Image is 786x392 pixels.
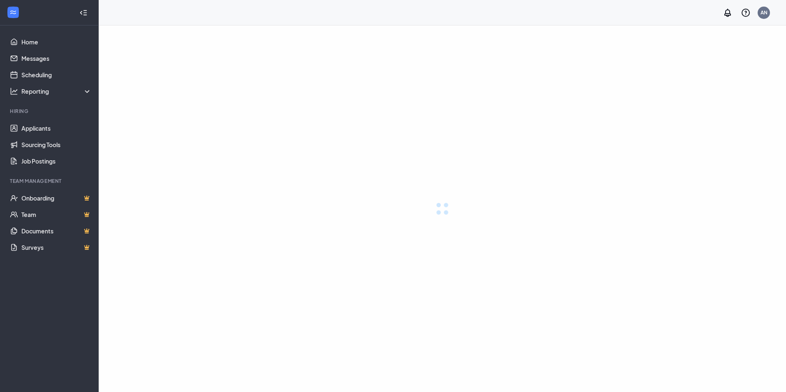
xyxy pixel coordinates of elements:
[10,178,90,184] div: Team Management
[79,9,88,17] svg: Collapse
[723,8,733,18] svg: Notifications
[21,67,92,83] a: Scheduling
[9,8,17,16] svg: WorkstreamLogo
[21,34,92,50] a: Home
[21,206,92,223] a: TeamCrown
[741,8,751,18] svg: QuestionInfo
[21,87,92,95] div: Reporting
[21,153,92,169] a: Job Postings
[10,87,18,95] svg: Analysis
[10,108,90,115] div: Hiring
[21,223,92,239] a: DocumentsCrown
[761,9,768,16] div: AN
[21,239,92,256] a: SurveysCrown
[21,136,92,153] a: Sourcing Tools
[21,120,92,136] a: Applicants
[21,50,92,67] a: Messages
[21,190,92,206] a: OnboardingCrown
